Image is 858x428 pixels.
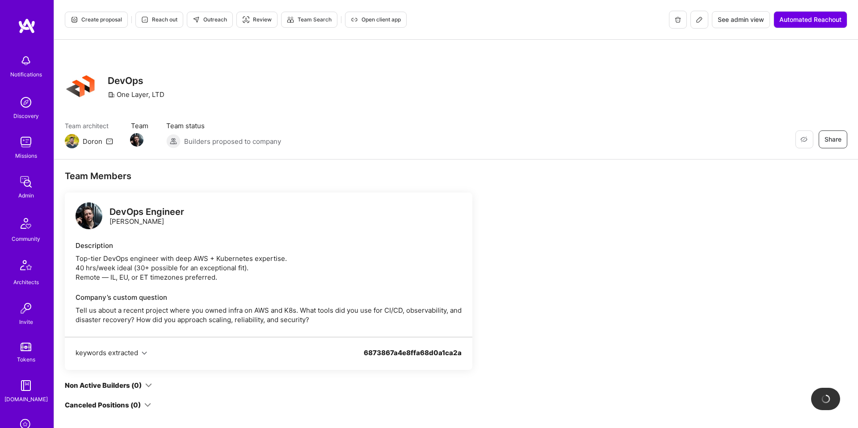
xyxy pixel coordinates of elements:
div: One Layer, LTD [108,90,164,99]
div: Canceled Positions (0) [65,400,141,410]
span: Team Search [287,16,332,24]
button: Reach out [135,12,183,28]
img: Company Logo [65,71,97,103]
div: Top-tier DevOps engineer with deep AWS + Kubernetes expertise. 40 hrs/week ideal (30+ possible fo... [76,254,462,282]
button: Open client app [345,12,407,28]
p: Tell us about a recent project where you owned infra on AWS and K8s. What tools did you use for C... [76,306,462,324]
a: Team Member Avatar [131,132,143,147]
img: teamwork [17,133,35,151]
div: Invite [19,317,33,327]
div: Admin [18,191,34,200]
img: Team Architect [65,134,79,148]
img: logo [18,18,36,34]
span: Builders proposed to company [184,137,281,146]
i: icon ArrowDown [145,382,152,389]
img: tokens [21,343,31,351]
div: Doron [83,137,102,146]
span: Open client app [351,16,401,24]
span: Team status [166,121,281,130]
img: guide book [17,377,35,394]
div: [PERSON_NAME] [109,207,184,226]
span: Outreach [193,16,227,24]
span: Create proposal [71,16,122,24]
i: icon Proposal [71,16,78,23]
span: Team architect [65,121,113,130]
img: Architects [15,256,37,277]
h3: DevOps [108,75,169,86]
div: Description [76,241,462,250]
button: Team Search [281,12,337,28]
div: Community [12,234,40,243]
div: Non Active Builders (0) [65,381,142,390]
div: Company’s custom question [76,293,462,302]
img: Community [15,213,37,234]
button: Automated Reachout [774,11,847,28]
span: Share [824,135,841,144]
i: icon ArrowDown [144,402,151,408]
div: Missions [15,151,37,160]
button: keywords extracted [76,348,147,357]
button: Outreach [187,12,233,28]
img: bell [17,52,35,70]
button: Create proposal [65,12,128,28]
img: discovery [17,93,35,111]
div: DevOps Engineer [109,207,184,217]
div: Tokens [17,355,35,364]
button: See admin view [712,11,770,28]
i: icon Mail [106,138,113,145]
span: Reach out [141,16,177,24]
img: loading [821,394,831,404]
img: Invite [17,299,35,317]
button: Share [819,130,847,148]
i: icon Targeter [242,16,249,23]
i: icon EyeClosed [800,136,808,143]
img: admin teamwork [17,173,35,191]
div: Discovery [13,111,39,121]
span: Automated Reachout [779,15,841,24]
img: logo [76,202,102,229]
i: icon Chevron [142,351,147,356]
div: Notifications [10,70,42,79]
a: logo [76,202,102,231]
div: Architects [13,277,39,287]
span: Review [242,16,272,24]
button: Review [236,12,278,28]
i: icon CompanyGray [108,91,115,98]
div: [DOMAIN_NAME] [4,394,48,404]
img: Builders proposed to company [166,134,181,148]
span: See admin view [718,15,764,24]
div: Team Members [65,170,472,182]
img: Team Member Avatar [130,133,143,147]
span: Team [131,121,148,130]
div: 6873867a4e8ffa68d0a1ca2a [364,348,462,368]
